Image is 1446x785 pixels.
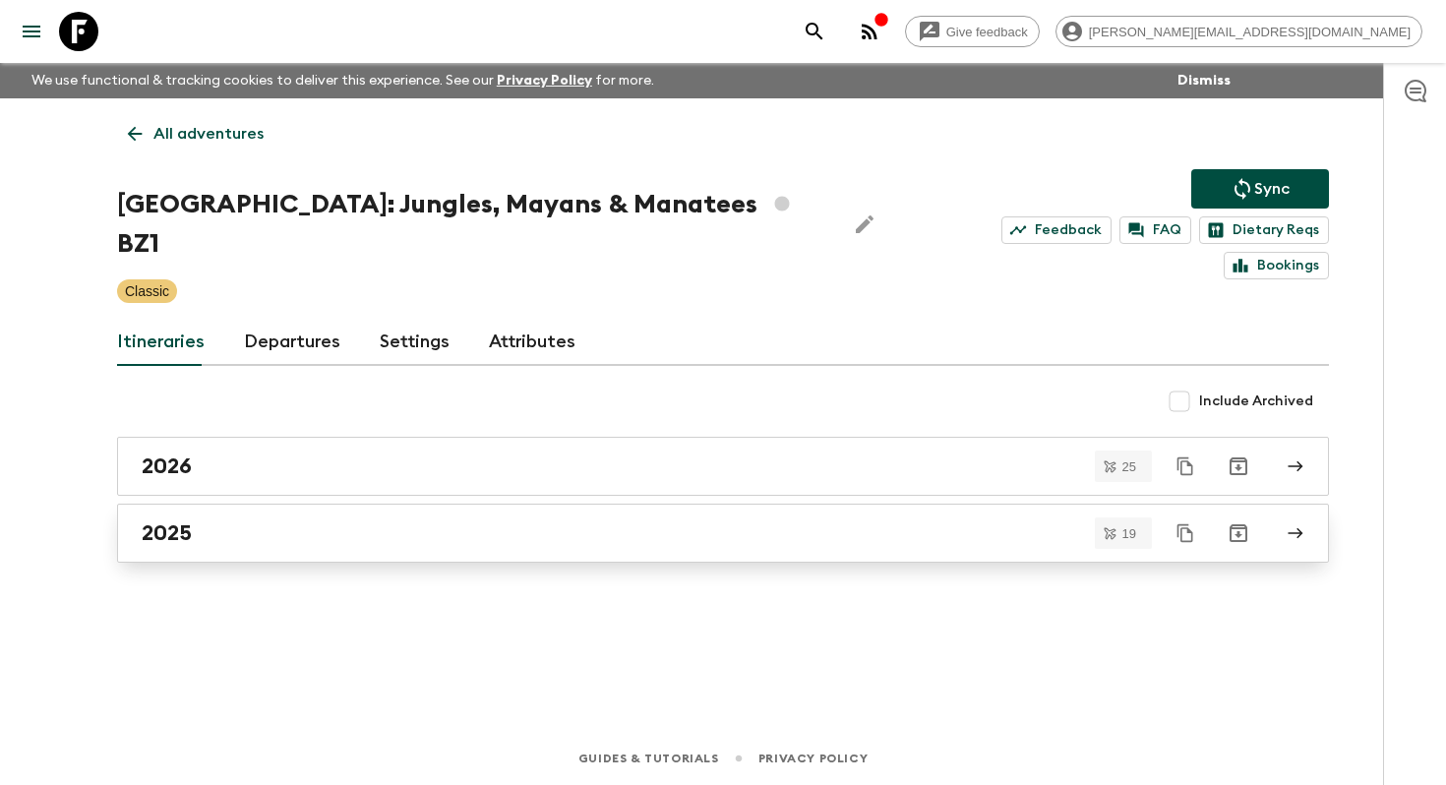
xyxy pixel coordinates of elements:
[142,453,192,479] h2: 2026
[117,437,1329,496] a: 2026
[142,520,192,546] h2: 2025
[845,185,884,264] button: Edit Adventure Title
[1078,25,1421,39] span: [PERSON_NAME][EMAIL_ADDRESS][DOMAIN_NAME]
[117,114,274,153] a: All adventures
[1199,392,1313,411] span: Include Archived
[905,16,1040,47] a: Give feedback
[1168,515,1203,551] button: Duplicate
[1224,252,1329,279] a: Bookings
[489,319,575,366] a: Attributes
[1168,449,1203,484] button: Duplicate
[244,319,340,366] a: Departures
[1219,513,1258,553] button: Archive
[153,122,264,146] p: All adventures
[24,63,662,98] p: We use functional & tracking cookies to deliver this experience. See our for more.
[578,748,719,769] a: Guides & Tutorials
[1111,460,1148,473] span: 25
[497,74,592,88] a: Privacy Policy
[125,281,169,301] p: Classic
[380,319,450,366] a: Settings
[935,25,1039,39] span: Give feedback
[1219,447,1258,486] button: Archive
[117,319,205,366] a: Itineraries
[1119,216,1191,244] a: FAQ
[795,12,834,51] button: search adventures
[758,748,868,769] a: Privacy Policy
[1001,216,1112,244] a: Feedback
[1254,177,1290,201] p: Sync
[1055,16,1422,47] div: [PERSON_NAME][EMAIL_ADDRESS][DOMAIN_NAME]
[117,504,1329,563] a: 2025
[117,185,829,264] h1: [GEOGRAPHIC_DATA]: Jungles, Mayans & Manatees BZ1
[1191,169,1329,209] button: Sync adventure departures to the booking engine
[1199,216,1329,244] a: Dietary Reqs
[1111,527,1148,540] span: 19
[12,12,51,51] button: menu
[1173,67,1235,94] button: Dismiss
